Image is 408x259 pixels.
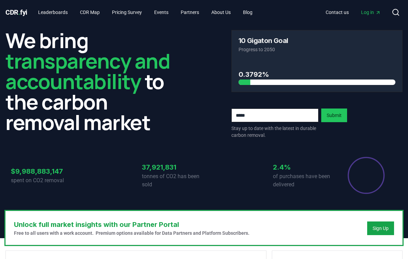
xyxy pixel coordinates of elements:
span: CDR fyi [5,8,27,16]
a: CDR.fyi [5,8,27,17]
a: Pricing Survey [107,6,147,18]
a: CDR Map [75,6,105,18]
h3: 37,921,831 [142,162,204,172]
h2: We bring to the carbon removal market [5,30,177,132]
a: About Us [206,6,236,18]
h3: 10 Gigaton Goal [239,37,288,44]
a: Blog [238,6,258,18]
a: Partners [175,6,205,18]
a: Leaderboards [33,6,73,18]
a: Events [149,6,174,18]
p: Stay up to date with the latest in durable carbon removal. [231,125,319,139]
p: spent on CO2 removal [11,176,73,185]
p: Progress to 2050 [239,46,396,53]
nav: Main [320,6,386,18]
nav: Main [33,6,258,18]
h3: $9,988,883,147 [11,166,73,176]
a: Sign Up [373,225,389,232]
a: Contact us [320,6,354,18]
p: of purchases have been delivered [273,172,335,189]
p: tonnes of CO2 has been sold [142,172,204,189]
button: Sign Up [367,221,394,235]
button: Submit [321,109,347,122]
p: Free to all users with a work account. Premium options available for Data Partners and Platform S... [14,230,249,236]
h3: 2.4% [273,162,335,172]
h3: 0.3792% [239,69,396,80]
a: Log in [356,6,386,18]
div: Percentage of sales delivered [347,156,385,195]
span: . [18,8,20,16]
span: Log in [361,9,381,16]
h3: Unlock full market insights with our Partner Portal [14,219,249,230]
span: transparency and accountability [5,47,170,95]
